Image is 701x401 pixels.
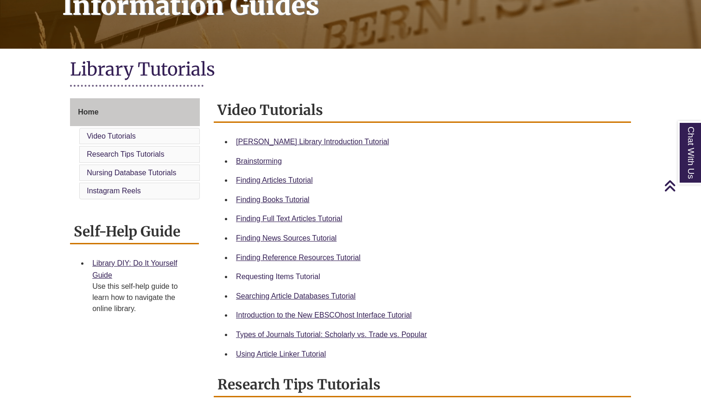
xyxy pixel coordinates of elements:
[70,220,199,244] h2: Self-Help Guide
[236,292,356,300] a: Searching Article Databases Tutorial
[236,331,427,338] a: Types of Journals Tutorial: Scholarly vs. Trade vs. Popular
[236,350,326,358] a: Using Article Linker Tutorial
[87,132,136,140] a: Video Tutorials
[236,215,342,223] a: Finding Full Text Articles Tutorial
[236,234,337,242] a: Finding News Sources Tutorial
[70,98,200,201] div: Guide Page Menu
[214,373,631,397] h2: Research Tips Tutorials
[87,187,141,195] a: Instagram Reels
[92,259,177,279] a: Library DIY: Do It Yourself Guide
[236,254,361,261] a: Finding Reference Resources Tutorial
[70,58,631,83] h1: Library Tutorials
[92,281,191,314] div: Use this self-help guide to learn how to navigate the online library.
[236,273,320,280] a: Requesting Items Tutorial
[236,196,309,204] a: Finding Books Tutorial
[78,108,98,116] span: Home
[87,150,164,158] a: Research Tips Tutorials
[236,157,282,165] a: Brainstorming
[214,98,631,123] h2: Video Tutorials
[87,169,176,177] a: Nursing Database Tutorials
[236,311,412,319] a: Introduction to the New EBSCOhost Interface Tutorial
[664,179,699,192] a: Back to Top
[236,176,312,184] a: Finding Articles Tutorial
[236,138,389,146] a: [PERSON_NAME] Library Introduction Tutorial
[70,98,200,126] a: Home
